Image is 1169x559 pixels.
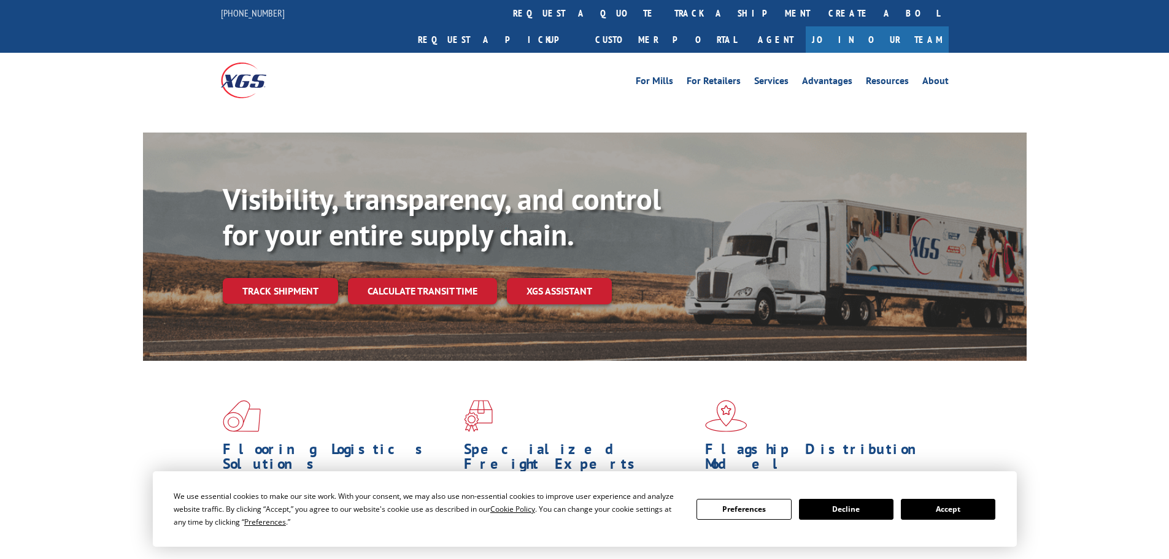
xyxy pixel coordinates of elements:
[806,26,949,53] a: Join Our Team
[802,76,852,90] a: Advantages
[174,490,682,528] div: We use essential cookies to make our site work. With your consent, we may also use non-essential ...
[223,278,338,304] a: Track shipment
[221,7,285,19] a: [PHONE_NUMBER]
[799,499,893,520] button: Decline
[464,400,493,432] img: xgs-icon-focused-on-flooring-red
[464,442,696,477] h1: Specialized Freight Experts
[409,26,586,53] a: Request a pickup
[696,499,791,520] button: Preferences
[223,400,261,432] img: xgs-icon-total-supply-chain-intelligence-red
[507,278,612,304] a: XGS ASSISTANT
[153,471,1017,547] div: Cookie Consent Prompt
[922,76,949,90] a: About
[223,180,661,253] b: Visibility, transparency, and control for your entire supply chain.
[636,76,673,90] a: For Mills
[586,26,746,53] a: Customer Portal
[348,278,497,304] a: Calculate transit time
[490,504,535,514] span: Cookie Policy
[705,442,937,477] h1: Flagship Distribution Model
[705,400,747,432] img: xgs-icon-flagship-distribution-model-red
[866,76,909,90] a: Resources
[901,499,995,520] button: Accept
[754,76,789,90] a: Services
[687,76,741,90] a: For Retailers
[223,442,455,477] h1: Flooring Logistics Solutions
[746,26,806,53] a: Agent
[244,517,286,527] span: Preferences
